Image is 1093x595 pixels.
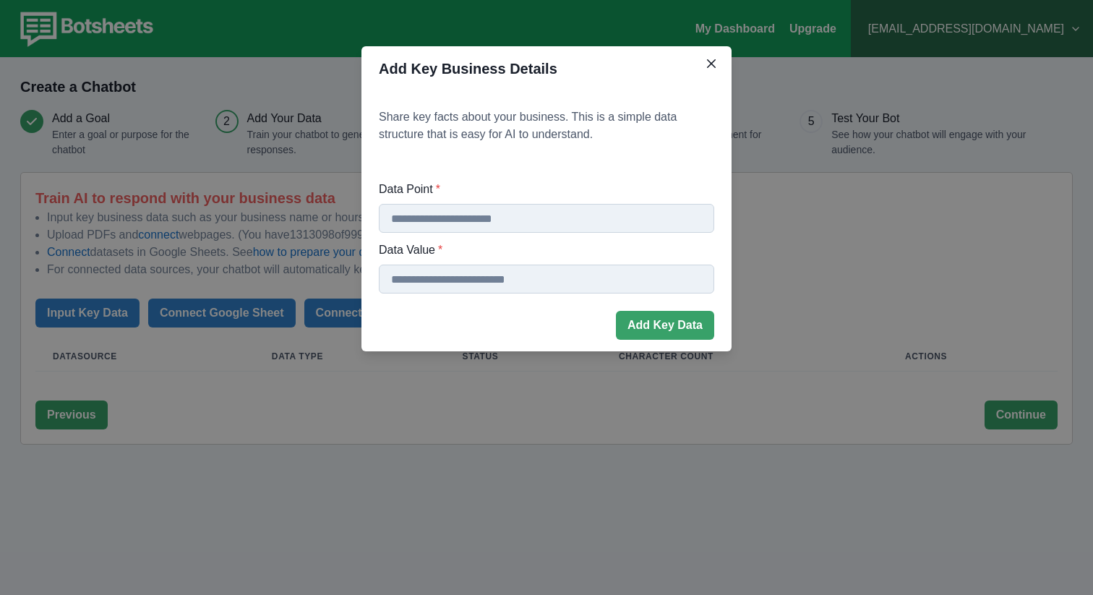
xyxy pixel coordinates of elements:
button: Close [700,52,723,75]
label: Data Point [379,181,706,198]
button: Add Key Data [616,311,714,340]
label: Data Value [379,241,706,259]
header: Add Key Business Details [361,46,732,91]
p: Share key facts about your business. This is a simple data structure that is easy for AI to under... [361,91,732,160]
